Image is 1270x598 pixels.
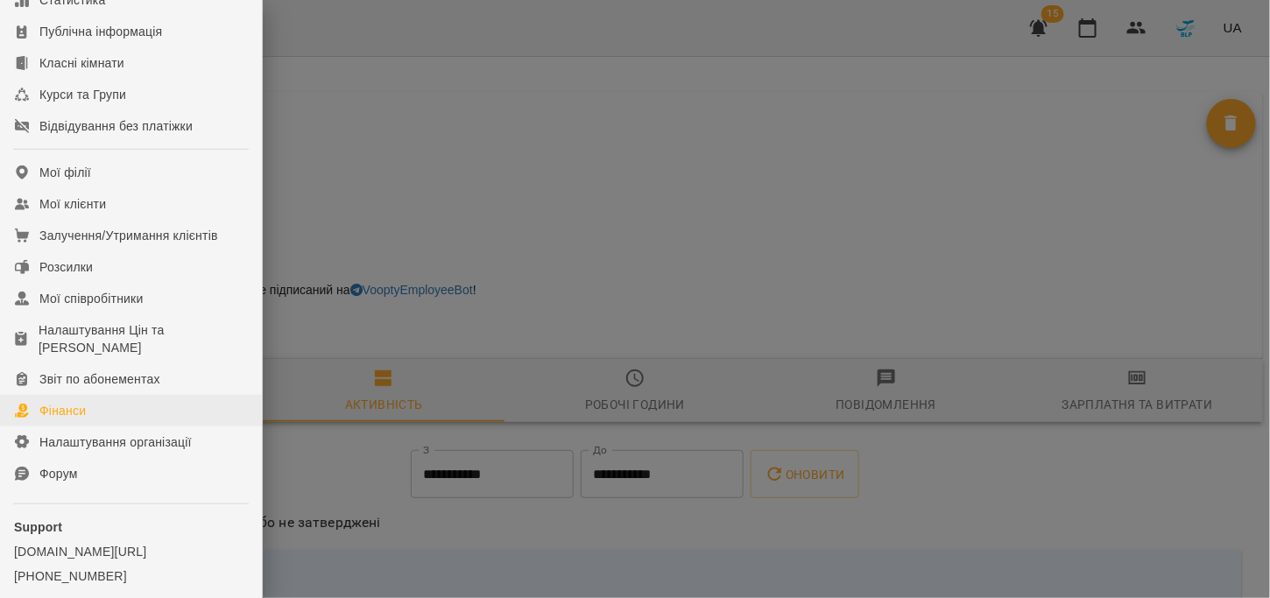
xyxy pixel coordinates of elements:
[39,433,192,451] div: Налаштування організації
[39,117,193,135] div: Відвідування без платіжки
[39,23,162,40] div: Публічна інформація
[39,258,93,276] div: Розсилки
[39,290,144,307] div: Мої співробітники
[14,543,248,560] a: [DOMAIN_NAME][URL]
[39,227,218,244] div: Залучення/Утримання клієнтів
[39,86,126,103] div: Курси та Групи
[14,567,248,585] a: [PHONE_NUMBER]
[39,370,160,388] div: Звіт по абонементах
[14,518,248,536] p: Support
[39,402,86,419] div: Фінанси
[39,321,248,356] div: Налаштування Цін та [PERSON_NAME]
[39,195,106,213] div: Мої клієнти
[39,465,78,482] div: Форум
[39,164,91,181] div: Мої філії
[39,54,124,72] div: Класні кімнати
